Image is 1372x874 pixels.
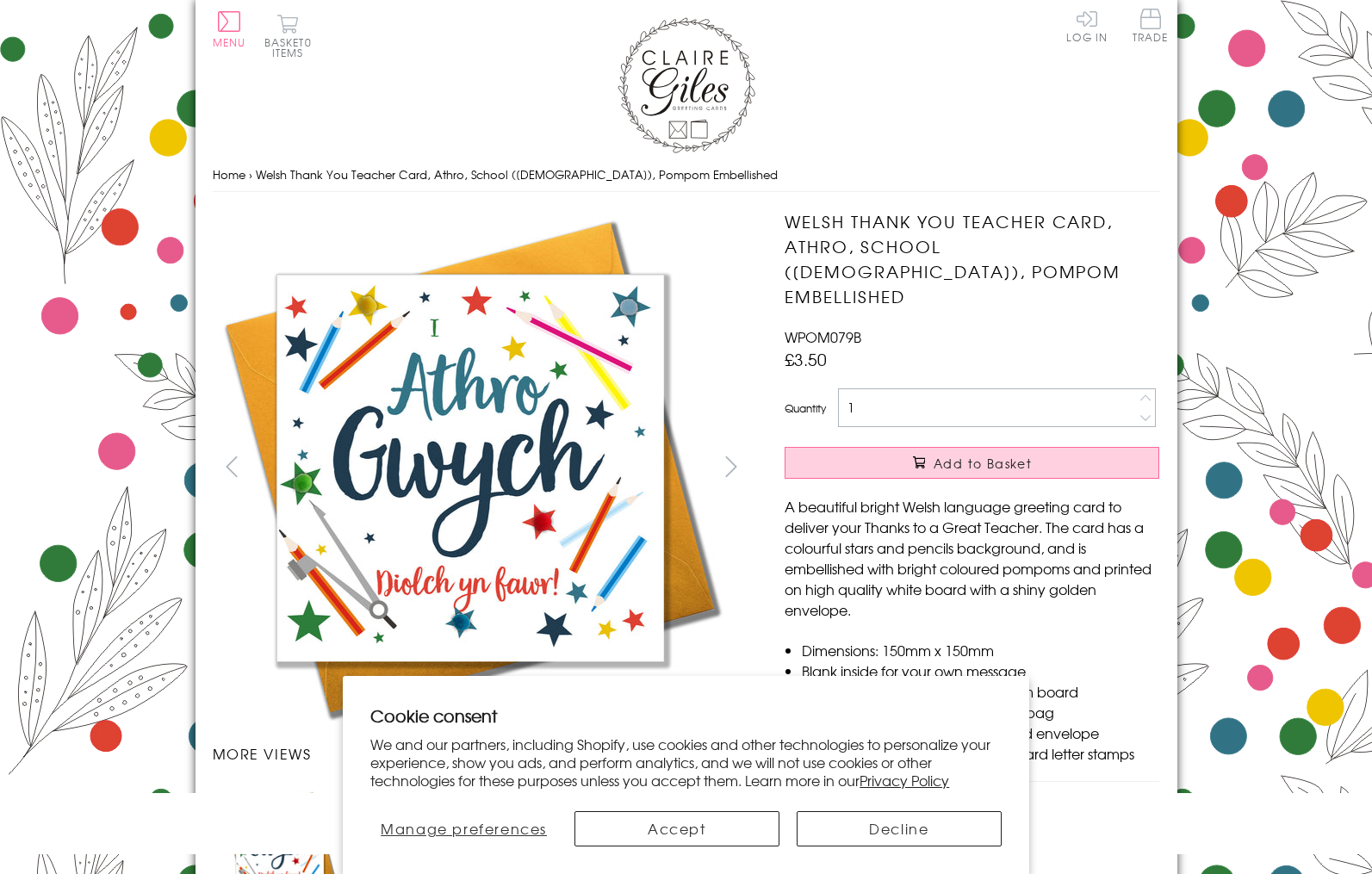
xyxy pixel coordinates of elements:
button: prev [213,447,251,486]
span: £3.50 [785,347,827,371]
a: Privacy Policy [860,770,949,790]
span: Add to Basket [934,455,1032,472]
button: Menu [213,11,246,47]
h1: Welsh Thank You Teacher Card, Athro, School ([DEMOGRAPHIC_DATA]), Pompom Embellished [785,209,1159,308]
span: › [249,166,252,183]
p: We and our partners, including Shopify, use cookies and other technologies to personalize your ex... [370,735,1002,789]
p: A beautiful bright Welsh language greeting card to deliver your Thanks to a Great Teacher. The ca... [785,496,1159,620]
li: Dimensions: 150mm x 150mm [802,640,1159,660]
span: Menu [213,34,246,50]
li: Blank inside for your own message [802,660,1159,681]
button: Decline [797,811,1002,846]
button: Manage preferences [370,811,557,846]
span: Trade [1133,9,1169,42]
label: Quantity [785,400,826,416]
span: 0 items [272,34,312,60]
span: WPOM079B [785,326,861,347]
span: Welsh Thank You Teacher Card, Athro, School ([DEMOGRAPHIC_DATA]), Pompom Embellished [256,166,778,183]
button: next [711,447,750,486]
a: Home [213,166,245,183]
h2: Cookie consent [370,704,1002,728]
nav: breadcrumbs [213,158,1160,193]
a: Log In [1066,9,1108,42]
button: Basket0 items [264,14,312,58]
a: Trade [1133,9,1169,46]
img: Welsh Thank You Teacher Card, Athro, School (Male), Pompom Embellished [750,209,1267,704]
img: Claire Giles Greetings Cards [618,17,755,153]
h3: More views [213,743,751,764]
img: Welsh Thank You Teacher Card, Athro, School (Male), Pompom Embellished [212,209,729,726]
span: Manage preferences [381,818,547,839]
button: Add to Basket [785,447,1159,479]
button: Accept [574,811,779,846]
